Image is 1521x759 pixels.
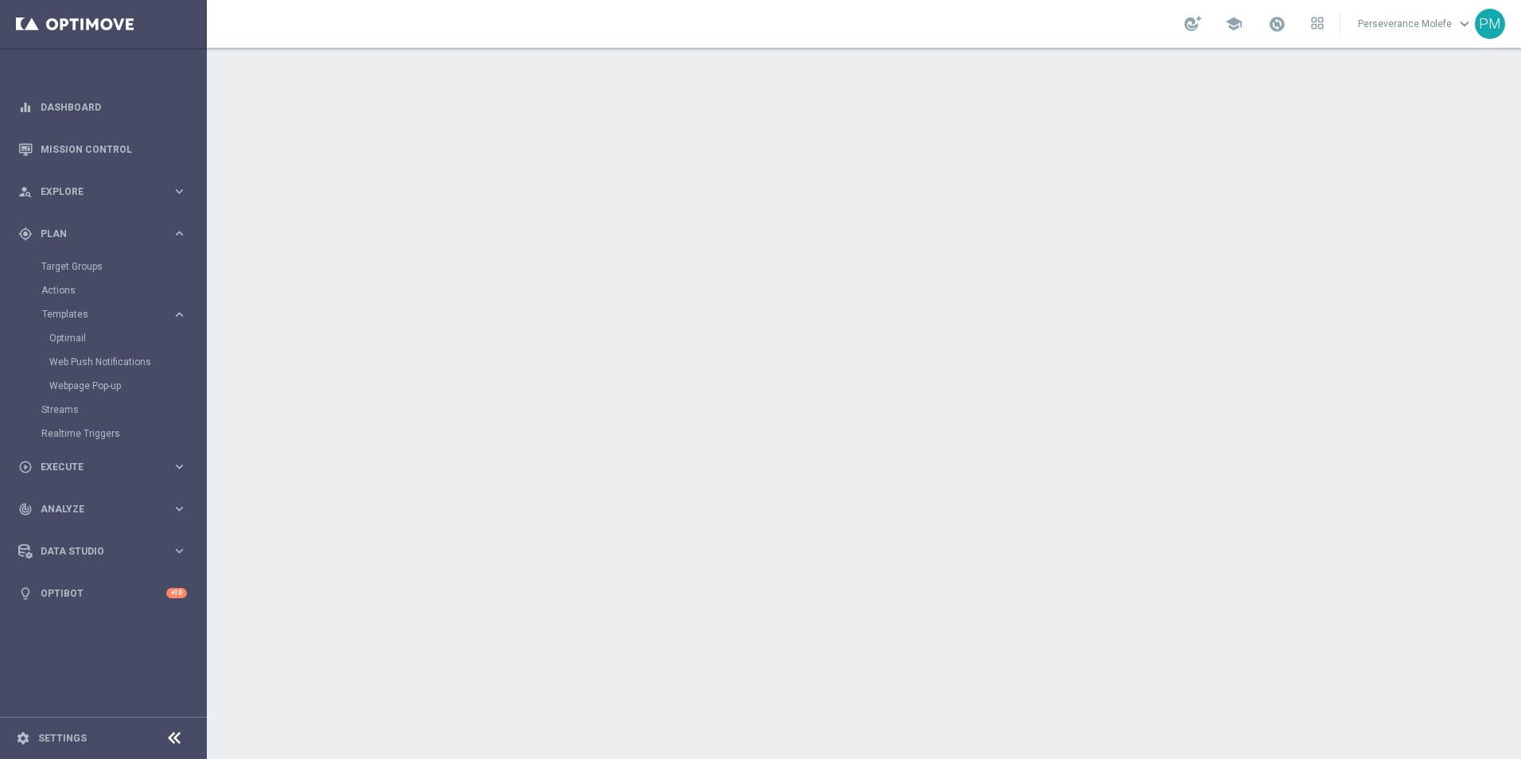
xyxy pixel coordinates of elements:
[172,501,187,516] i: keyboard_arrow_right
[41,547,172,556] span: Data Studio
[49,332,165,344] a: Optimail
[18,545,188,558] button: Data Studio keyboard_arrow_right
[18,143,188,156] button: Mission Control
[172,459,187,474] i: keyboard_arrow_right
[49,326,205,350] div: Optimail
[18,544,172,559] div: Data Studio
[18,460,172,474] div: Execute
[41,427,165,440] a: Realtime Triggers
[38,734,87,743] a: Settings
[41,284,165,297] a: Actions
[18,503,188,516] button: track_changes Analyze keyboard_arrow_right
[41,260,165,273] a: Target Groups
[41,403,165,416] a: Streams
[41,128,187,170] a: Mission Control
[41,462,172,472] span: Execute
[49,350,205,374] div: Web Push Notifications
[18,502,172,516] div: Analyze
[16,731,30,745] i: settings
[49,374,205,398] div: Webpage Pop-up
[41,398,205,422] div: Streams
[18,502,33,516] i: track_changes
[172,543,187,559] i: keyboard_arrow_right
[18,587,188,600] button: lightbulb Optibot +10
[18,228,188,240] button: gps_fixed Plan keyboard_arrow_right
[172,307,187,322] i: keyboard_arrow_right
[18,460,33,474] i: play_circle_outline
[41,187,172,197] span: Explore
[41,302,205,398] div: Templates
[18,101,188,114] button: equalizer Dashboard
[41,308,188,321] button: Templates keyboard_arrow_right
[18,185,33,199] i: person_search
[1475,9,1505,39] div: PM
[41,572,166,614] a: Optibot
[49,356,165,368] a: Web Push Notifications
[18,227,172,241] div: Plan
[18,461,188,473] button: play_circle_outline Execute keyboard_arrow_right
[18,128,187,170] div: Mission Control
[41,229,172,239] span: Plan
[18,572,187,614] div: Optibot
[1456,15,1473,33] span: keyboard_arrow_down
[49,379,165,392] a: Webpage Pop-up
[41,278,205,302] div: Actions
[18,86,187,128] div: Dashboard
[18,227,33,241] i: gps_fixed
[1225,15,1243,33] span: school
[18,185,188,198] button: person_search Explore keyboard_arrow_right
[172,184,187,199] i: keyboard_arrow_right
[1356,12,1475,36] a: Perseverance Molefekeyboard_arrow_down
[42,309,172,319] div: Templates
[42,309,156,319] span: Templates
[41,422,205,446] div: Realtime Triggers
[41,86,187,128] a: Dashboard
[18,185,172,199] div: Explore
[41,255,205,278] div: Target Groups
[166,588,187,598] div: +10
[172,226,187,241] i: keyboard_arrow_right
[18,586,33,601] i: lightbulb
[41,504,172,514] span: Analyze
[18,100,33,115] i: equalizer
